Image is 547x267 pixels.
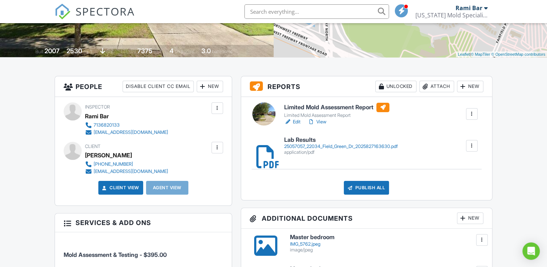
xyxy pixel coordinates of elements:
span: Client [85,144,101,149]
div: Rami Bar [456,4,482,12]
h6: Limited Mold Assessment Report [284,103,389,112]
h6: Lab Results [284,137,398,143]
div: 7136820133 [94,122,120,128]
div: application/pdf [284,149,398,155]
a: View [308,118,326,126]
span: bathrooms [212,49,232,54]
a: [EMAIL_ADDRESS][DOMAIN_NAME] [85,168,168,175]
div: Texas Mold Specialists [415,12,488,19]
div: image/jpeg [290,247,483,253]
a: © MapTiler [471,52,490,56]
div: 25057057_22034_Field_Green_Dr_2025827163630.pdf [284,144,398,149]
div: [EMAIL_ADDRESS][DOMAIN_NAME] [94,169,168,174]
div: [PHONE_NUMBER] [94,161,133,167]
a: Limited Mold Assessment Report Limited Mold Assessment Report [284,103,389,119]
span: sq.ft. [154,49,163,54]
div: Rami Bar [85,111,109,122]
div: New [457,81,483,92]
a: Leaflet [458,52,470,56]
a: [EMAIL_ADDRESS][DOMAIN_NAME] [85,129,168,136]
h3: People [55,76,231,97]
span: bedrooms [175,49,195,54]
span: SPECTORA [76,4,135,19]
li: Service: Mold Assessment & Testing [64,238,223,264]
h6: Master bedroom [290,234,483,241]
div: IMG_5762.jpeg [290,241,483,247]
div: New [457,212,483,224]
h3: Additional Documents [241,208,492,229]
div: New [197,81,223,92]
h3: Reports [241,76,492,97]
div: Unlocked [375,81,416,92]
div: | [456,51,547,58]
div: Publish All [344,181,389,195]
span: Inspector [85,104,110,110]
div: Attach [419,81,454,92]
span: sq. ft. [83,49,93,54]
a: Client View [101,184,139,191]
h3: Services & Add ons [55,213,231,232]
div: 2530 [67,47,82,55]
span: Built [35,49,43,54]
input: Search everything... [244,4,389,19]
div: 2007 [44,47,60,55]
div: 7375 [137,47,153,55]
a: Edit [284,118,300,126]
span: Lot Size [121,49,136,54]
div: Disable Client CC Email [123,81,194,92]
a: Master bedroom IMG_5762.jpeg image/jpeg [290,234,483,253]
div: 3.0 [201,47,211,55]
div: Limited Mold Assessment Report [284,113,389,118]
a: Lab Results 25057057_22034_Field_Green_Dr_2025827163630.pdf application/pdf [284,137,398,155]
img: The Best Home Inspection Software - Spectora [55,4,70,20]
span: slab [106,49,114,54]
a: 7136820133 [85,122,168,129]
a: SPECTORA [55,10,135,25]
a: © OpenStreetMap contributors [491,52,545,56]
span: Mold Assessment & Testing - $395.00 [64,251,167,258]
a: [PHONE_NUMBER] [85,161,168,168]
div: [PERSON_NAME] [85,150,132,161]
div: 4 [170,47,174,55]
div: Open Intercom Messenger [522,242,540,260]
div: [EMAIL_ADDRESS][DOMAIN_NAME] [94,130,168,135]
